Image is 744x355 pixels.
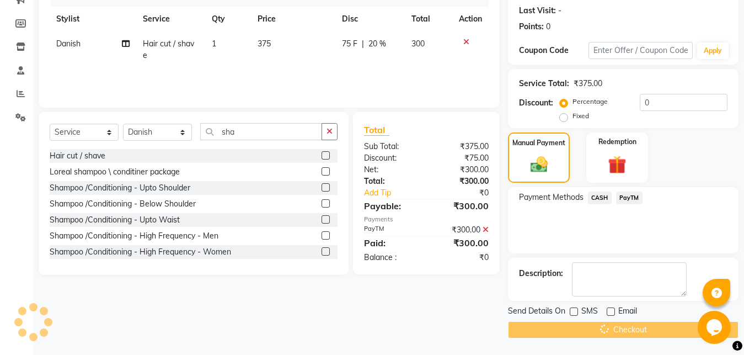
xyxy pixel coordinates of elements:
[136,7,205,31] th: Service
[364,124,389,136] span: Total
[56,39,81,49] span: Danish
[438,187,497,199] div: ₹0
[618,305,637,319] span: Email
[426,176,497,187] div: ₹300.00
[50,182,190,194] div: Shampoo /Conditioning - Upto Shoulder
[411,39,425,49] span: 300
[426,224,497,236] div: ₹300.00
[616,192,643,204] span: PayTM
[50,166,180,178] div: Loreal shampoo \ conditiner package
[50,150,105,162] div: Hair cut / shave
[698,311,733,344] iframe: chat widget
[581,305,598,319] span: SMS
[508,305,565,319] span: Send Details On
[342,38,357,50] span: 75 F
[519,97,553,109] div: Discount:
[574,78,602,89] div: ₹375.00
[50,230,218,242] div: Shampoo /Conditioning - High Frequency - Men
[50,7,136,31] th: Stylist
[368,38,386,50] span: 20 %
[697,43,729,59] button: Apply
[572,97,608,107] label: Percentage
[356,252,426,263] div: Balance :
[588,192,612,204] span: CASH
[405,7,452,31] th: Total
[452,7,489,31] th: Action
[50,214,180,226] div: Shampoo /Conditioning - Upto Waist
[588,42,693,59] input: Enter Offer / Coupon Code
[598,137,636,147] label: Redemption
[356,236,426,250] div: Paid:
[356,199,426,213] div: Payable:
[572,111,589,121] label: Fixed
[356,187,438,199] a: Add Tip
[602,153,632,176] img: _gift.svg
[258,39,271,49] span: 375
[356,141,426,152] div: Sub Total:
[426,236,497,250] div: ₹300.00
[251,7,335,31] th: Price
[50,198,196,210] div: Shampoo /Conditioning - Below Shoulder
[512,138,565,148] label: Manual Payment
[546,21,550,33] div: 0
[558,5,561,17] div: -
[519,21,544,33] div: Points:
[356,224,426,236] div: PayTM
[356,176,426,187] div: Total:
[519,192,584,203] span: Payment Methods
[335,7,405,31] th: Disc
[364,215,489,224] div: Payments
[519,45,588,56] div: Coupon Code
[525,155,553,174] img: _cash.svg
[426,152,497,164] div: ₹75.00
[426,141,497,152] div: ₹375.00
[50,246,231,258] div: Shampoo /Conditioning - High Frequency - Women
[426,252,497,263] div: ₹0
[200,123,322,140] input: Search or Scan
[519,268,563,279] div: Description:
[356,152,426,164] div: Discount:
[426,199,497,213] div: ₹300.00
[143,39,194,60] span: Hair cut / shave
[519,78,569,89] div: Service Total:
[356,164,426,176] div: Net:
[519,5,556,17] div: Last Visit:
[426,164,497,176] div: ₹300.00
[205,7,251,31] th: Qty
[362,38,364,50] span: |
[212,39,216,49] span: 1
